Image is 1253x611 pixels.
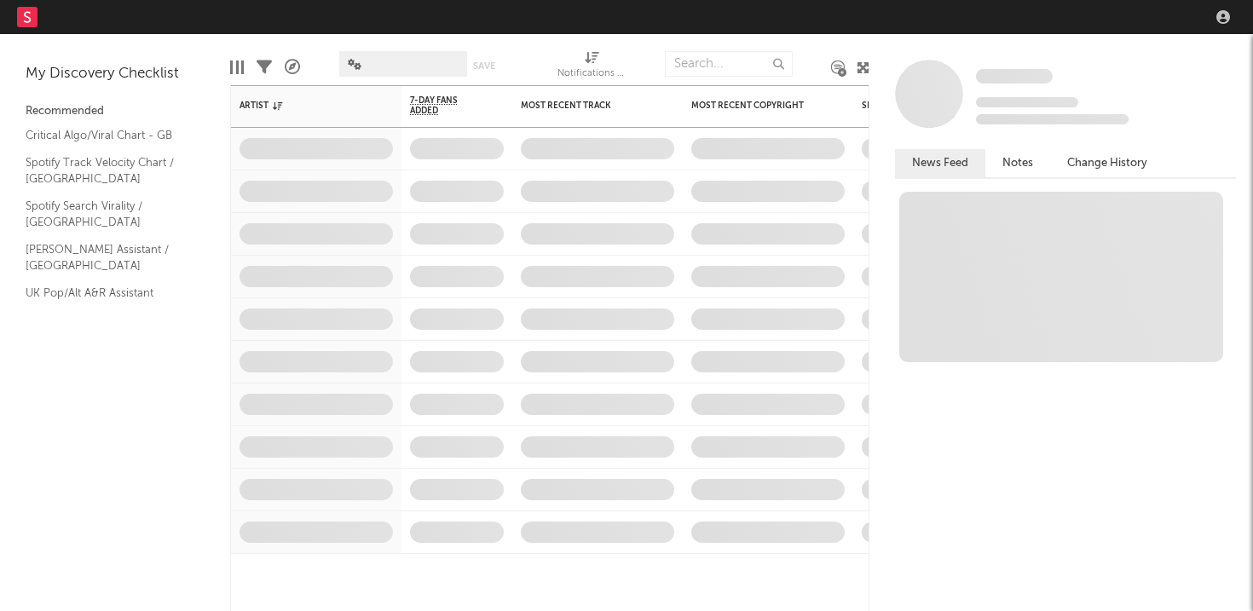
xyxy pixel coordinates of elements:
button: Notes [985,149,1050,177]
a: [PERSON_NAME] Assistant / [GEOGRAPHIC_DATA] [26,240,188,275]
div: My Discovery Checklist [26,64,205,84]
button: Change History [1050,149,1164,177]
span: 7-Day Fans Added [410,95,478,116]
span: Some Artist [976,69,1053,84]
a: Spotify Search Virality / [GEOGRAPHIC_DATA] [26,197,188,232]
button: News Feed [895,149,985,177]
div: Notifications (Artist) [557,64,626,84]
div: Recommended [26,101,205,122]
div: Most Recent Track [521,101,649,111]
button: Save [473,61,495,71]
div: Filters [257,43,272,92]
div: Notifications (Artist) [557,43,626,92]
a: Spotify Track Velocity Chart / [GEOGRAPHIC_DATA] [26,153,188,188]
div: Artist [240,101,367,111]
a: Some Artist [976,68,1053,85]
span: Tracking Since: [DATE] [976,97,1078,107]
div: Edit Columns [230,43,244,92]
input: Search... [665,51,793,77]
div: Spotify Monthly Listeners [862,101,990,111]
a: UK Pop/Alt A&R Assistant [26,284,188,303]
span: 0 fans last week [976,114,1129,124]
a: Critical Algo/Viral Chart - GB [26,126,188,145]
div: Most Recent Copyright [691,101,819,111]
div: A&R Pipeline [285,43,300,92]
